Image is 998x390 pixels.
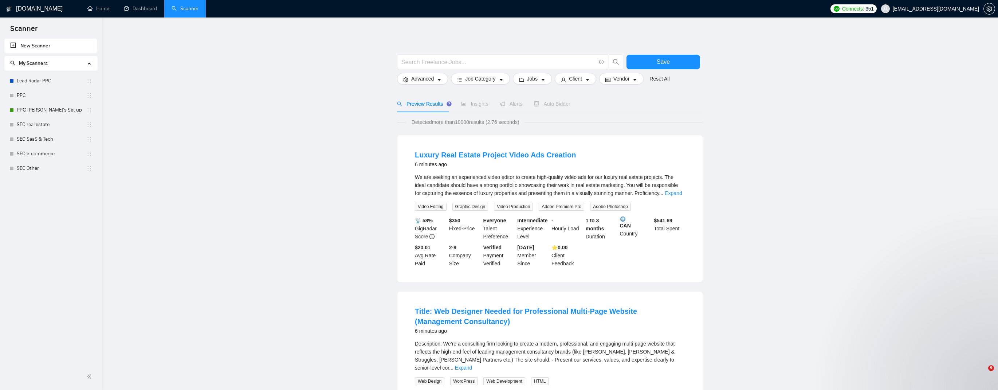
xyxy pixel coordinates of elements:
[4,132,97,147] li: SEO SaaS & Tech
[397,101,402,106] span: search
[397,73,448,85] button: settingAdvancedcaret-down
[865,5,873,13] span: 351
[4,74,97,88] li: Lead Radar PPC
[584,217,618,241] div: Duration
[461,101,466,106] span: area-chart
[17,117,86,132] a: SEO real estate
[10,60,48,66] span: My Scanners
[465,75,495,83] span: Job Category
[834,6,840,12] img: upwork-logo.png
[17,161,86,176] a: SEO Other
[482,217,516,241] div: Talent Preference
[586,218,604,231] b: 1 to 3 months
[437,77,442,82] span: caret-down
[10,61,15,66] span: search
[86,122,92,128] span: holder
[531,377,549,385] span: HTML
[411,75,434,83] span: Advanced
[17,88,86,103] a: PPC
[550,243,584,268] div: Client Feedback
[983,6,995,12] a: setting
[659,190,664,196] span: ...
[534,101,539,106] span: robot
[17,103,86,117] a: PPС [PERSON_NAME]'s Set up
[551,245,567,250] b: ⭐️ 0.00
[569,75,582,83] span: Client
[632,77,637,82] span: caret-down
[86,136,92,142] span: holder
[4,39,97,53] li: New Scanner
[4,88,97,103] li: PPC
[500,101,505,106] span: notification
[517,245,534,250] b: [DATE]
[649,75,669,83] a: Reset All
[652,217,687,241] div: Total Spent
[19,60,48,66] span: My Scanners
[17,132,86,147] a: SEO SaaS & Tech
[449,365,453,371] span: ...
[124,5,157,12] a: dashboardDashboard
[534,101,570,107] span: Auto Bidder
[527,75,538,83] span: Jobs
[17,74,86,88] a: Lead Radar PPC
[654,218,672,223] b: $ 541.69
[883,6,888,11] span: user
[513,73,552,85] button: folderJobscaret-down
[494,203,533,211] span: Video Production
[86,93,92,98] span: holder
[429,234,435,239] span: info-circle
[482,243,516,268] div: Payment Verified
[4,161,97,176] li: SEO Other
[519,77,524,82] span: folder
[620,217,651,229] b: CAN
[10,39,91,53] a: New Scanner
[499,77,504,82] span: caret-down
[626,55,700,69] button: Save
[448,243,482,268] div: Company Size
[446,101,452,107] div: Tooltip anchor
[983,3,995,15] button: setting
[605,77,610,82] span: idcard
[172,5,199,12] a: searchScanner
[599,60,604,65] span: info-circle
[401,58,596,67] input: Search Freelance Jobs...
[449,245,456,250] b: 2-9
[415,377,444,385] span: Web Design
[620,217,625,222] img: 🌐
[483,218,506,223] b: Everyone
[483,245,502,250] b: Verified
[415,174,678,196] span: We are seeking an experienced video editor to create high-quality video ads for our luxury real e...
[415,160,576,169] div: 6 minutes ago
[415,340,685,372] div: Description: We’re a consulting firm looking to create a modern, professional, and engaging multi...
[842,5,864,13] span: Connects:
[457,77,462,82] span: bars
[555,73,596,85] button: userClientcaret-down
[613,75,629,83] span: Vendor
[455,365,472,371] a: Expand
[86,107,92,113] span: holder
[541,77,546,82] span: caret-down
[403,77,408,82] span: setting
[448,217,482,241] div: Fixed-Price
[516,217,550,241] div: Experience Level
[657,57,670,66] span: Save
[500,101,523,107] span: Alerts
[550,217,584,241] div: Hourly Load
[4,23,43,39] span: Scanner
[517,218,547,223] b: Intermediate
[406,118,524,126] span: Detected more than 10000 results (2.76 seconds)
[590,203,630,211] span: Adobe Photoshop
[87,5,109,12] a: homeHome
[452,203,488,211] span: Graphic Design
[618,217,653,241] div: Country
[86,151,92,157] span: holder
[988,365,994,371] span: 9
[4,103,97,117] li: PPС Misha's Set up
[415,151,576,159] a: Luxury Real Estate Project Video Ads Creation
[415,173,685,197] div: We are seeking an experienced video editor to create high-quality video ads for our luxury real e...
[17,147,86,161] a: SEO e-commerce
[397,101,449,107] span: Preview Results
[413,243,448,268] div: Avg Rate Paid
[451,73,510,85] button: barsJob Categorycaret-down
